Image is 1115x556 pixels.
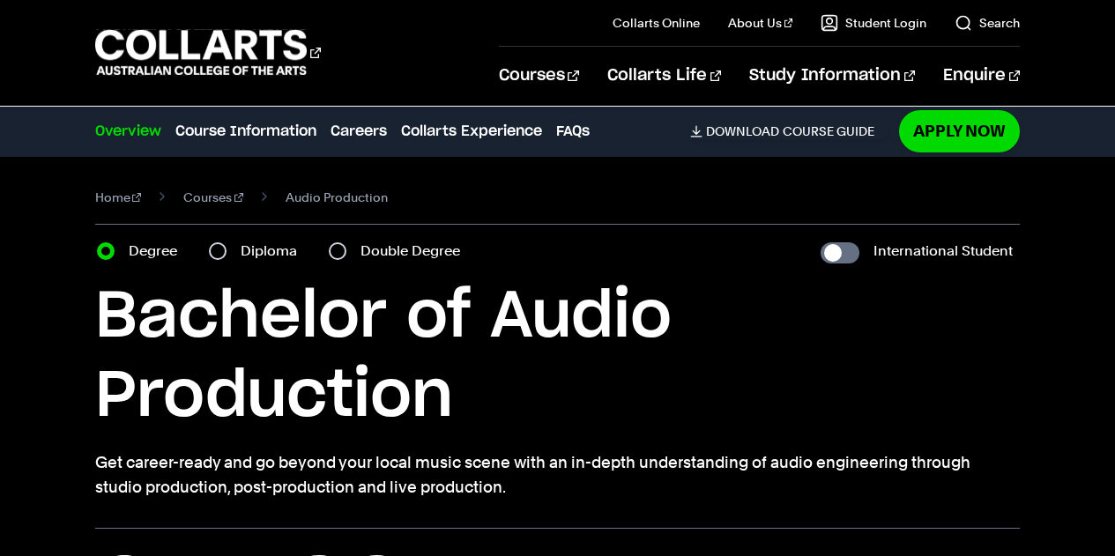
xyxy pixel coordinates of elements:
[706,123,779,139] span: Download
[95,185,142,210] a: Home
[821,14,926,32] a: Student Login
[899,110,1020,152] a: Apply Now
[286,185,388,210] span: Audio Production
[95,121,161,142] a: Overview
[129,239,188,263] label: Degree
[873,239,1013,263] label: International Student
[556,121,590,142] a: FAQs
[607,47,721,105] a: Collarts Life
[175,121,316,142] a: Course Information
[95,278,1021,436] h1: Bachelor of Audio Production
[241,239,308,263] label: Diploma
[749,47,915,105] a: Study Information
[95,27,321,78] div: Go to homepage
[499,47,579,105] a: Courses
[943,47,1020,105] a: Enquire
[361,239,471,263] label: Double Degree
[95,450,1021,500] p: Get career-ready and go beyond your local music scene with an in-depth understanding of audio eng...
[955,14,1020,32] a: Search
[690,123,888,139] a: DownloadCourse Guide
[613,14,700,32] a: Collarts Online
[183,185,243,210] a: Courses
[331,121,387,142] a: Careers
[728,14,793,32] a: About Us
[401,121,542,142] a: Collarts Experience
